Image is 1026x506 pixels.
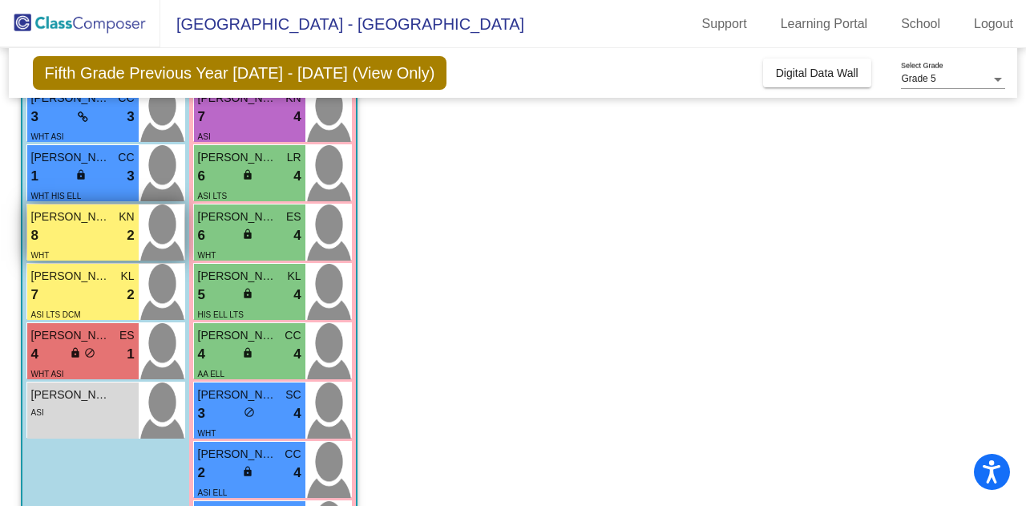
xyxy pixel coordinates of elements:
[31,107,38,128] span: 3
[285,90,301,107] span: KN
[198,370,224,378] span: AA ELL
[127,285,134,306] span: 2
[293,225,301,246] span: 4
[198,132,211,141] span: ASI
[127,166,134,187] span: 3
[198,488,228,497] span: ASI ELL
[198,327,278,344] span: [PERSON_NAME]
[901,73,935,84] span: Grade 5
[127,225,134,246] span: 2
[31,132,64,141] span: WHT ASI
[287,268,301,285] span: KL
[198,446,278,463] span: [PERSON_NAME]
[242,288,253,299] span: lock
[31,149,111,166] span: [PERSON_NAME]
[888,11,953,37] a: School
[198,429,216,438] span: WHT
[31,370,64,378] span: WHT ASI
[31,90,111,107] span: [PERSON_NAME]
[31,387,111,403] span: [PERSON_NAME]
[293,166,301,187] span: 4
[198,463,205,484] span: 2
[198,225,205,246] span: 6
[31,208,111,225] span: [PERSON_NAME]
[242,466,253,477] span: lock
[31,268,111,285] span: [PERSON_NAME]
[31,310,81,319] span: ASI LTS DCM
[31,166,38,187] span: 1
[118,90,134,107] span: CC
[293,403,301,424] span: 4
[293,463,301,484] span: 4
[198,387,278,403] span: [PERSON_NAME]
[198,310,244,319] span: HIS ELL LTS
[127,344,134,365] span: 1
[689,11,760,37] a: Support
[287,149,301,166] span: LR
[31,225,38,246] span: 8
[33,56,447,90] span: Fifth Grade Previous Year [DATE] - [DATE] (View Only)
[31,192,82,200] span: WHT HIS ELL
[768,11,881,37] a: Learning Portal
[763,59,871,87] button: Digital Data Wall
[198,285,205,306] span: 5
[285,446,301,463] span: CC
[198,268,278,285] span: [PERSON_NAME]
[31,344,38,365] span: 4
[198,403,205,424] span: 3
[293,285,301,306] span: 4
[119,327,135,344] span: ES
[31,408,44,417] span: ASI
[31,327,111,344] span: [PERSON_NAME]
[286,208,301,225] span: ES
[242,229,253,240] span: lock
[120,268,134,285] span: KL
[198,149,278,166] span: [PERSON_NAME][DATE]
[242,169,253,180] span: lock
[293,344,301,365] span: 4
[119,208,134,225] span: KN
[198,90,278,107] span: [PERSON_NAME]
[84,347,95,358] span: do_not_disturb_alt
[244,407,255,418] span: do_not_disturb_alt
[198,192,228,200] span: ASI LTS
[242,347,253,358] span: lock
[198,166,205,187] span: 6
[285,327,301,344] span: CC
[198,208,278,225] span: [PERSON_NAME]
[198,344,205,365] span: 4
[293,107,301,128] span: 4
[285,387,301,403] span: SC
[118,149,134,166] span: CC
[31,285,38,306] span: 7
[70,347,81,358] span: lock
[961,11,1026,37] a: Logout
[31,251,50,260] span: WHT
[776,67,858,79] span: Digital Data Wall
[198,251,216,260] span: WHT
[198,107,205,128] span: 7
[75,169,87,180] span: lock
[160,11,524,37] span: [GEOGRAPHIC_DATA] - [GEOGRAPHIC_DATA]
[127,107,134,128] span: 3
